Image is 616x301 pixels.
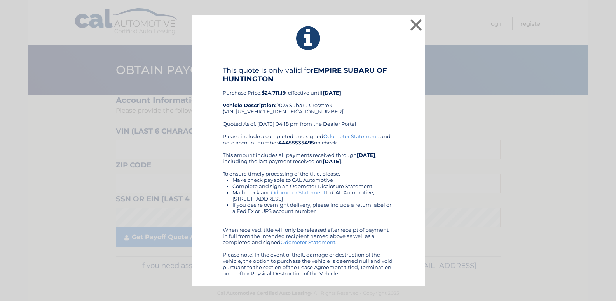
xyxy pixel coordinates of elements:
[232,183,394,189] li: Complete and sign an Odometer Disclosure Statement
[223,66,394,83] h4: This quote is only valid for
[281,239,335,245] a: Odometer Statement
[232,189,394,202] li: Mail check and to CAL Automotive, [STREET_ADDRESS]
[232,177,394,183] li: Make check payable to CAL Automotive
[323,90,341,96] b: [DATE]
[408,17,424,33] button: ×
[323,158,341,164] b: [DATE]
[278,139,314,146] b: 44455535495
[223,66,394,133] div: Purchase Price: , effective until 2023 Subaru Crosstrek (VIN: [US_VEHICLE_IDENTIFICATION_NUMBER])...
[223,66,387,83] b: EMPIRE SUBARU OF HUNTINGTON
[223,133,394,276] div: Please include a completed and signed , and note account number on check. This amount includes al...
[357,152,375,158] b: [DATE]
[223,102,276,108] strong: Vehicle Description:
[262,90,286,96] b: $24,711.19
[323,133,378,139] a: Odometer Statement
[271,189,326,195] a: Odometer Statement
[232,202,394,214] li: If you desire overnight delivery, please include a return label or a Fed Ex or UPS account number.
